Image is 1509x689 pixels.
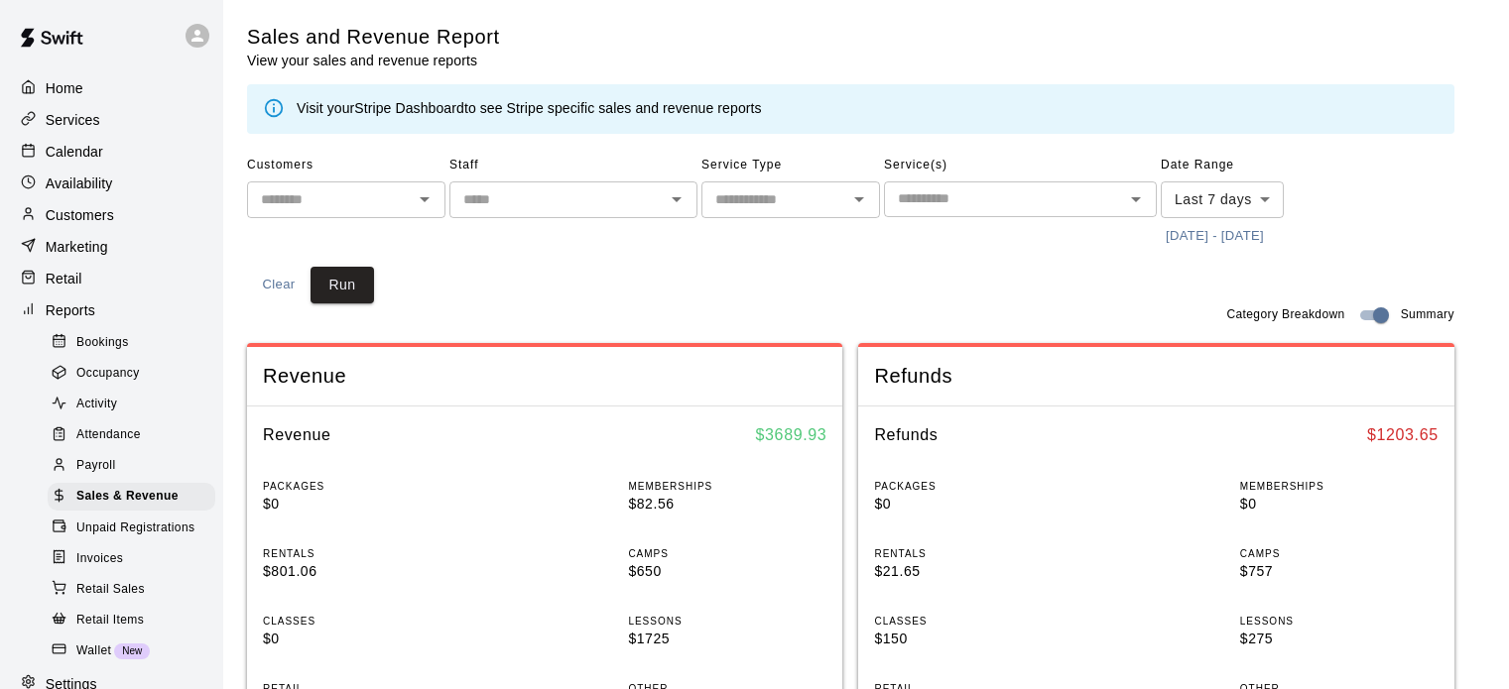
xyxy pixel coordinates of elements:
[247,24,500,51] h5: Sales and Revenue Report
[628,494,826,515] p: $82.56
[701,150,880,181] span: Service Type
[114,645,150,656] span: New
[263,494,461,515] p: $0
[48,483,215,511] div: Sales & Revenue
[311,267,374,303] button: Run
[48,637,215,665] div: WalletNew
[48,574,223,605] a: Retail Sales
[16,137,207,167] a: Calendar
[263,422,331,448] h6: Revenue
[48,515,215,542] div: Unpaid Registrations
[16,105,207,135] a: Services
[76,425,141,445] span: Attendance
[46,205,114,225] p: Customers
[48,358,223,389] a: Occupancy
[48,513,223,543] a: Unpaid Registrations
[263,561,461,582] p: $801.06
[263,614,461,629] p: CLASSES
[874,479,1072,494] p: PACKAGES
[46,237,108,257] p: Marketing
[76,641,111,661] span: Wallet
[46,78,83,98] p: Home
[845,185,873,213] button: Open
[247,267,311,303] button: Clear
[449,150,697,181] span: Staff
[1226,305,1344,325] span: Category Breakdown
[1240,614,1439,629] p: LESSONS
[628,629,826,649] p: $1725
[48,545,215,573] div: Invoices
[1122,185,1150,213] button: Open
[76,333,129,353] span: Bookings
[46,269,82,288] p: Retail
[48,329,215,357] div: Bookings
[48,576,215,604] div: Retail Sales
[263,629,461,649] p: $0
[628,614,826,629] p: LESSONS
[46,110,100,130] p: Services
[48,543,223,574] a: Invoices
[48,635,223,666] a: WalletNew
[16,232,207,262] div: Marketing
[874,363,1438,390] span: Refunds
[48,360,215,388] div: Occupancy
[411,185,439,213] button: Open
[1161,221,1269,252] button: [DATE] - [DATE]
[874,422,938,448] h6: Refunds
[1367,422,1439,448] h6: $ 1203.65
[16,169,207,198] a: Availability
[48,420,223,451] a: Attendance
[1240,561,1439,582] p: $757
[354,100,464,116] a: Stripe Dashboard
[48,452,215,480] div: Payroll
[874,614,1072,629] p: CLASSES
[46,173,113,193] p: Availability
[297,98,762,120] div: Visit your to see Stripe specific sales and revenue reports
[48,391,215,418] div: Activity
[247,150,445,181] span: Customers
[874,546,1072,561] p: RENTALS
[48,390,223,420] a: Activity
[1240,629,1439,649] p: $275
[48,327,223,358] a: Bookings
[628,479,826,494] p: MEMBERSHIPS
[756,422,827,448] h6: $ 3689.93
[76,518,194,538] span: Unpaid Registrations
[76,549,123,569] span: Invoices
[16,264,207,293] a: Retail
[874,561,1072,582] p: $21.65
[48,451,223,482] a: Payroll
[1240,494,1439,515] p: $0
[76,456,115,476] span: Payroll
[76,364,140,384] span: Occupancy
[76,395,117,414] span: Activity
[16,73,207,103] a: Home
[874,629,1072,649] p: $150
[247,51,500,70] p: View your sales and revenue reports
[263,546,461,561] p: RENTALS
[76,487,179,507] span: Sales & Revenue
[263,479,461,494] p: PACKAGES
[1161,150,1334,181] span: Date Range
[628,546,826,561] p: CAMPS
[46,300,95,320] p: Reports
[16,295,207,325] a: Reports
[1401,305,1454,325] span: Summary
[628,561,826,582] p: $650
[16,200,207,230] a: Customers
[48,605,223,635] a: Retail Items
[874,494,1072,515] p: $0
[263,363,826,390] span: Revenue
[48,607,215,634] div: Retail Items
[663,185,691,213] button: Open
[1161,181,1284,218] div: Last 7 days
[884,150,1157,181] span: Service(s)
[46,142,103,162] p: Calendar
[1240,546,1439,561] p: CAMPS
